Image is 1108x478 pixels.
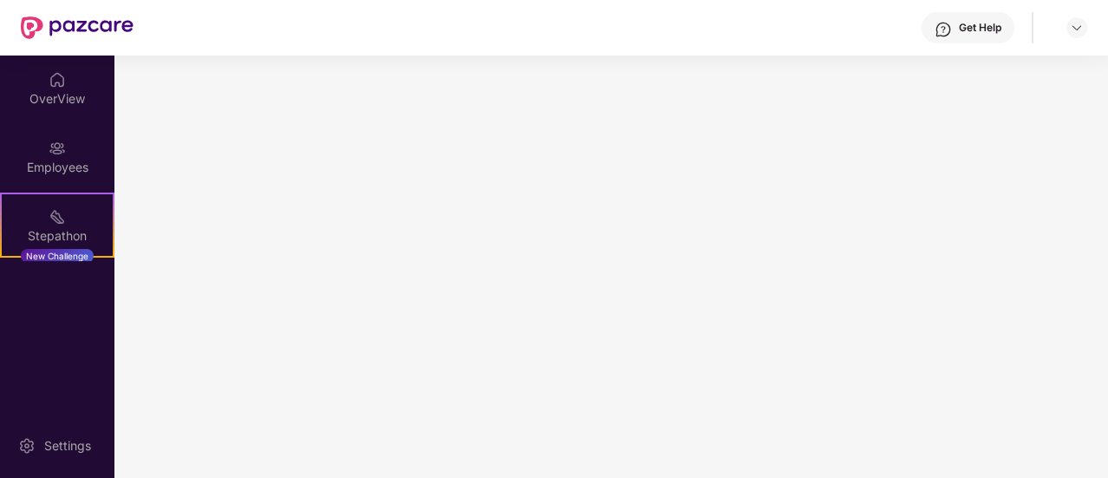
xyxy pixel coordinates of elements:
[49,71,66,88] img: svg+xml;base64,PHN2ZyBpZD0iSG9tZSIgeG1sbnM9Imh0dHA6Ly93d3cudzMub3JnLzIwMDAvc3ZnIiB3aWR0aD0iMjAiIG...
[39,437,96,455] div: Settings
[2,227,113,245] div: Stepathon
[959,21,1001,35] div: Get Help
[18,437,36,455] img: svg+xml;base64,PHN2ZyBpZD0iU2V0dGluZy0yMHgyMCIgeG1sbnM9Imh0dHA6Ly93d3cudzMub3JnLzIwMDAvc3ZnIiB3aW...
[21,249,94,263] div: New Challenge
[49,208,66,226] img: svg+xml;base64,PHN2ZyB4bWxucz0iaHR0cDovL3d3dy53My5vcmcvMjAwMC9zdmciIHdpZHRoPSIyMSIgaGVpZ2h0PSIyMC...
[49,140,66,157] img: svg+xml;base64,PHN2ZyBpZD0iRW1wbG95ZWVzIiB4bWxucz0iaHR0cDovL3d3dy53My5vcmcvMjAwMC9zdmciIHdpZHRoPS...
[21,16,134,39] img: New Pazcare Logo
[1070,21,1084,35] img: svg+xml;base64,PHN2ZyBpZD0iRHJvcGRvd24tMzJ4MzIiIHhtbG5zPSJodHRwOi8vd3d3LnczLm9yZy8yMDAwL3N2ZyIgd2...
[935,21,952,38] img: svg+xml;base64,PHN2ZyBpZD0iSGVscC0zMngzMiIgeG1sbnM9Imh0dHA6Ly93d3cudzMub3JnLzIwMDAvc3ZnIiB3aWR0aD...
